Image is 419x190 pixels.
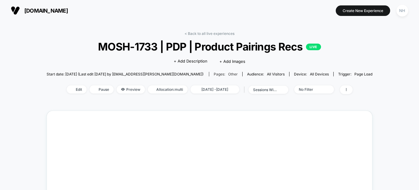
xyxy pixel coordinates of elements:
[219,59,245,64] span: + Add Images
[247,72,285,76] div: Audience:
[9,6,70,15] button: [DOMAIN_NAME]
[242,85,249,94] span: |
[289,72,333,76] span: Device:
[47,72,203,76] span: Start date: [DATE] (Last edit [DATE] by [EMAIL_ADDRESS][PERSON_NAME][DOMAIN_NAME])
[67,85,87,93] span: Edit
[11,6,20,15] img: Visually logo
[148,85,188,93] span: Allocation: multi
[90,85,114,93] span: Pause
[228,72,238,76] span: other
[174,58,207,64] span: + Add Description
[24,8,68,14] span: [DOMAIN_NAME]
[63,40,356,53] span: MOSH-1733 | PDP | Product Pairings Recs
[185,31,234,36] a: < Back to all live experiences
[336,5,390,16] button: Create New Experience
[191,85,239,93] span: [DATE] - [DATE]
[354,72,372,76] span: Page Load
[396,5,408,17] div: NH
[338,72,372,76] div: Trigger:
[395,5,410,17] button: NH
[299,87,323,92] div: No Filter
[214,72,238,76] div: Pages:
[306,44,321,50] p: LIVE
[117,85,145,93] span: Preview
[310,72,329,76] span: all devices
[267,72,285,76] span: All Visitors
[253,87,277,92] div: sessions with impression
